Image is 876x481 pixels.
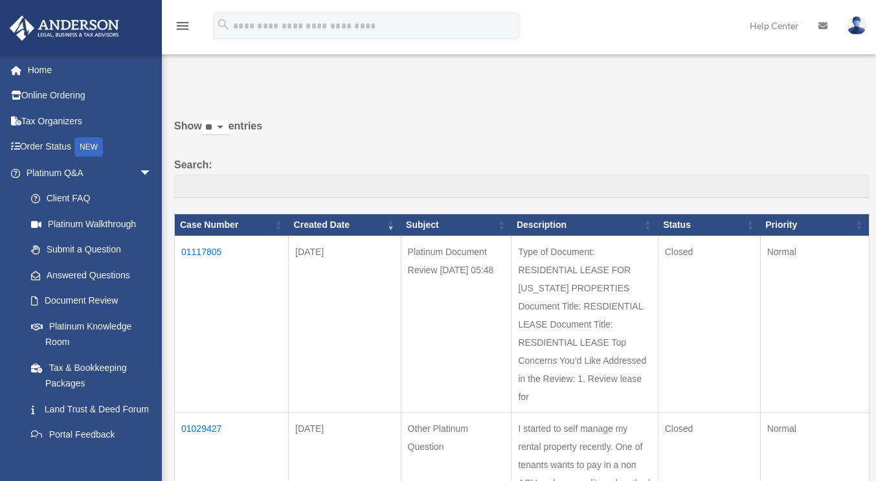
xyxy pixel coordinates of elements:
td: Closed [658,236,760,412]
td: 01117805 [175,236,289,412]
a: Platinum Knowledge Room [18,313,165,355]
select: Showentries [202,120,229,135]
a: Client FAQ [18,186,165,212]
th: Status: activate to sort column ascending [658,214,760,236]
input: Search: [174,174,870,199]
span: arrow_drop_down [139,160,165,186]
th: Created Date: activate to sort column ascending [289,214,401,236]
img: User Pic [847,16,866,35]
a: Document Review [18,288,165,314]
a: Platinum Q&Aarrow_drop_down [9,160,165,186]
i: search [216,17,230,32]
a: Platinum Walkthrough [18,211,165,237]
a: Land Trust & Deed Forum [18,396,165,422]
a: Order StatusNEW [9,134,172,161]
td: Platinum Document Review [DATE] 05:48 [401,236,511,412]
a: Portal Feedback [18,422,165,448]
a: Answered Questions [18,262,159,288]
td: Normal [760,236,869,412]
td: [DATE] [289,236,401,412]
i: menu [175,18,190,34]
a: Home [9,57,172,83]
th: Priority: activate to sort column ascending [760,214,869,236]
a: Online Ordering [9,83,172,109]
a: Tax Organizers [9,108,172,134]
th: Description: activate to sort column ascending [511,214,658,236]
label: Search: [174,156,870,199]
td: Type of Document: RESIDENTIAL LEASE FOR [US_STATE] PROPERTIES Document Title: RESDIENTIAL LEASE D... [511,236,658,412]
div: NEW [74,137,103,157]
label: Show entries [174,117,870,148]
th: Case Number: activate to sort column ascending [175,214,289,236]
a: menu [175,23,190,34]
th: Subject: activate to sort column ascending [401,214,511,236]
a: Tax & Bookkeeping Packages [18,355,165,396]
img: Anderson Advisors Platinum Portal [6,16,123,41]
a: Submit a Question [18,237,165,263]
